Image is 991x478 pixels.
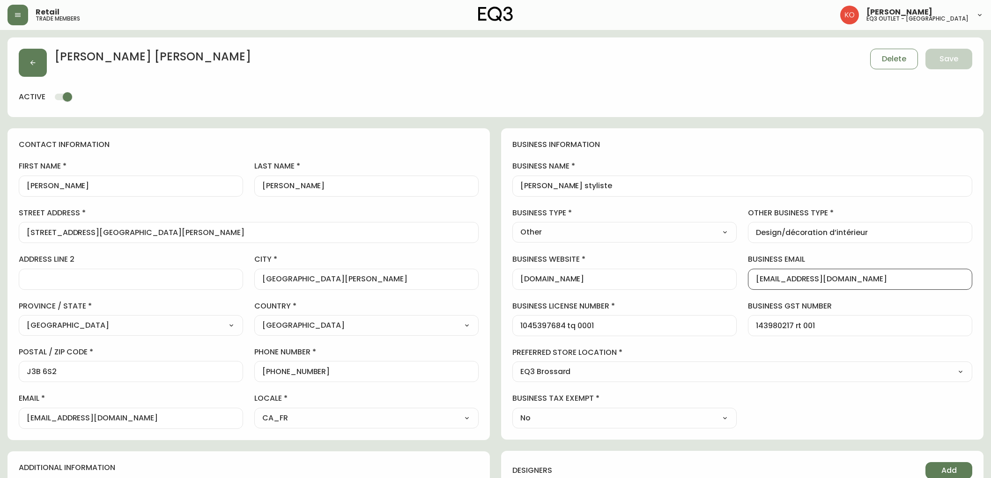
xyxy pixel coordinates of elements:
label: business website [512,254,737,265]
h2: [PERSON_NAME] [PERSON_NAME] [54,49,251,69]
label: business email [748,254,972,265]
label: last name [254,161,479,171]
label: business name [512,161,972,171]
label: business tax exempt [512,393,737,404]
label: address line 2 [19,254,243,265]
label: locale [254,393,479,404]
label: province / state [19,301,243,311]
img: logo [478,7,513,22]
label: postal / zip code [19,347,243,357]
span: Delete [882,54,906,64]
label: country [254,301,479,311]
input: https://www.designshop.com [520,275,729,284]
h4: business information [512,140,972,150]
h5: eq3 outlet - [GEOGRAPHIC_DATA] [866,16,969,22]
span: Retail [36,8,59,16]
label: street address [19,208,479,218]
label: first name [19,161,243,171]
label: business type [512,208,737,218]
img: 9beb5e5239b23ed26e0d832b1b8f6f2a [840,6,859,24]
label: business gst number [748,301,972,311]
span: [PERSON_NAME] [866,8,932,16]
label: preferred store location [512,347,972,358]
label: city [254,254,479,265]
label: business license number [512,301,737,311]
h4: contact information [19,140,479,150]
h5: trade members [36,16,80,22]
h4: designers [512,465,552,476]
span: Add [941,465,957,476]
label: phone number [254,347,479,357]
h4: additional information [19,463,479,473]
label: email [19,393,243,404]
label: other business type [748,208,972,218]
h4: active [19,92,45,102]
button: Delete [870,49,918,69]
